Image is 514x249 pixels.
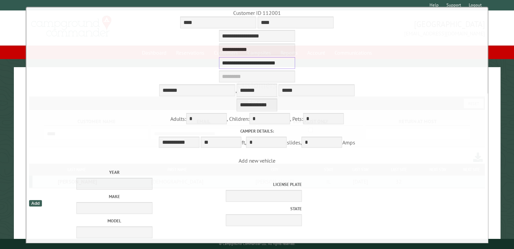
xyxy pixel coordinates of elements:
span: Add new vehicle [28,157,486,243]
div: , [28,57,486,113]
label: Year [53,169,176,175]
div: Add [29,200,42,206]
label: Camper details: [28,128,486,134]
label: Model [53,218,176,224]
label: License Plate [178,181,302,188]
div: Adults: , Children: , Pets: [28,113,486,126]
label: Make [53,193,176,200]
div: ft, slides, Amps [28,128,486,149]
div: Customer ID 112001 [28,9,486,17]
small: © Campground Commander LLC. All rights reserved. [219,242,295,246]
label: State [178,205,302,212]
